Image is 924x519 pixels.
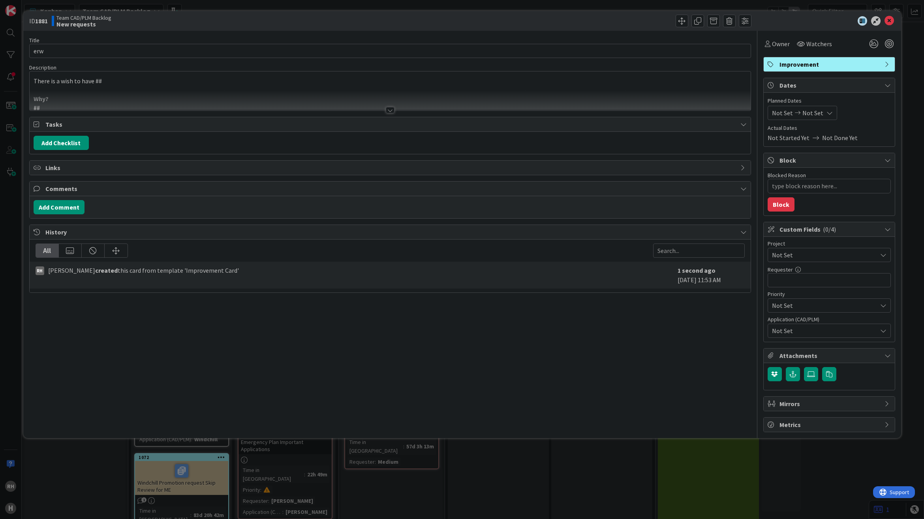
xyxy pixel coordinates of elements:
b: created [95,266,118,274]
div: Project [768,241,891,246]
span: Planned Dates [768,97,891,105]
span: Improvement [779,60,881,69]
b: 1 second ago [678,266,716,274]
span: Block [779,156,881,165]
span: ( 0/4 ) [823,225,836,233]
button: Block [768,197,794,212]
button: Add Comment [34,200,85,214]
span: Not Set [772,108,793,118]
b: 1881 [35,17,48,25]
label: Requester [768,266,793,273]
div: Application (CAD/PLM) [768,317,891,322]
button: Add Checklist [34,136,89,150]
span: Custom Fields [779,225,881,234]
span: Comments [45,184,736,193]
span: Links [45,163,736,172]
p: There is a wish to have ## [34,77,747,86]
span: Metrics [779,420,881,429]
label: Title [29,37,39,44]
span: Not Started Yet [768,133,809,142]
span: Not Done Yet [822,133,858,142]
span: Tasks [45,120,736,129]
span: ID [29,16,48,26]
span: Owner [772,39,790,49]
span: Team CAD/PLM Backlog [56,15,111,21]
span: Attachments [779,351,881,360]
span: Description [29,64,56,71]
span: [PERSON_NAME] this card from template 'Improvement Card' [48,266,239,275]
span: History [45,227,736,237]
div: [DATE] 11:53 AM [678,266,745,285]
input: Search... [653,244,745,258]
label: Blocked Reason [768,172,806,179]
span: Watchers [806,39,832,49]
span: Not Set [802,108,823,118]
div: Priority [768,291,891,297]
span: Support [17,1,36,11]
span: Not Set [772,300,873,311]
div: RH [36,266,44,275]
span: Actual Dates [768,124,891,132]
input: type card name here... [29,44,751,58]
span: Not Set [772,249,873,260]
span: Dates [779,81,881,90]
span: Not Set [772,326,877,335]
span: Mirrors [779,399,881,408]
div: All [36,244,59,257]
b: New requests [56,21,111,27]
